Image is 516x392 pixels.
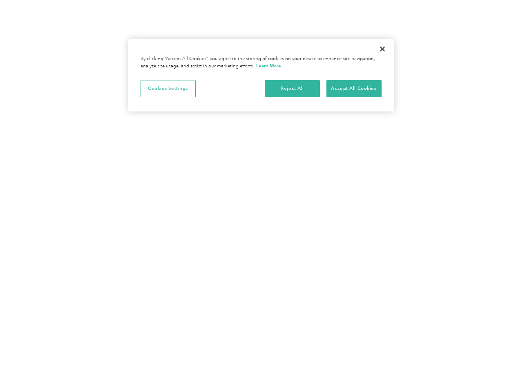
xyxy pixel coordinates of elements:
div: By clicking “Accept All Cookies”, you agree to the storing of cookies on your device to enhance s... [141,56,382,70]
button: Accept All Cookies [326,80,382,97]
button: Close [373,40,391,58]
div: Privacy [128,39,394,111]
button: Reject All [265,80,320,97]
a: More information about your privacy, opens in a new tab [256,63,281,69]
div: Cookie banner [128,39,394,111]
button: Cookies Settings [141,80,196,97]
